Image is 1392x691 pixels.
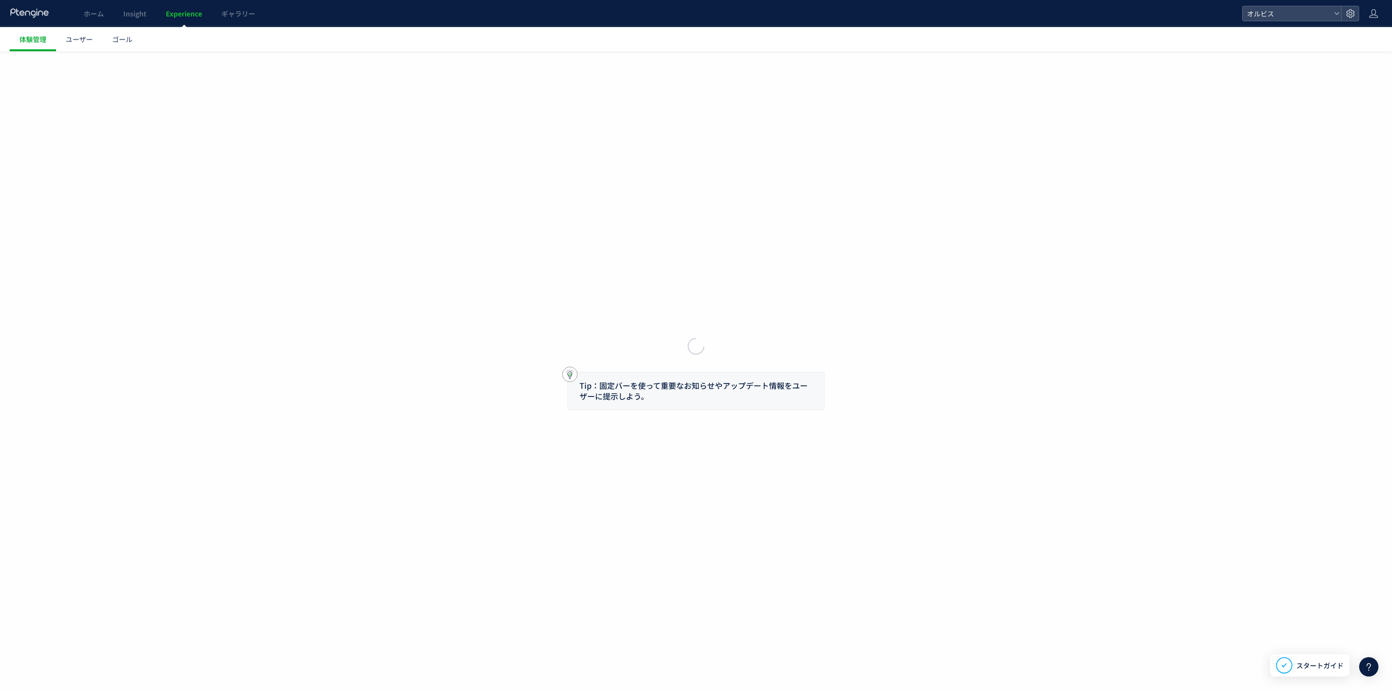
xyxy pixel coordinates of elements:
span: Tip：固定バーを使って重要なお知らせやアップデート情報をユーザーに提示しよう。 [580,380,808,402]
span: ユーザー [66,34,93,44]
span: スタートガイド [1296,661,1344,671]
span: Insight [123,9,146,18]
span: オルビス [1244,6,1330,21]
span: 体験管理 [19,34,46,44]
span: Experience [166,9,202,18]
span: ホーム [84,9,104,18]
span: ゴール [112,34,132,44]
span: ギャラリー [221,9,255,18]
